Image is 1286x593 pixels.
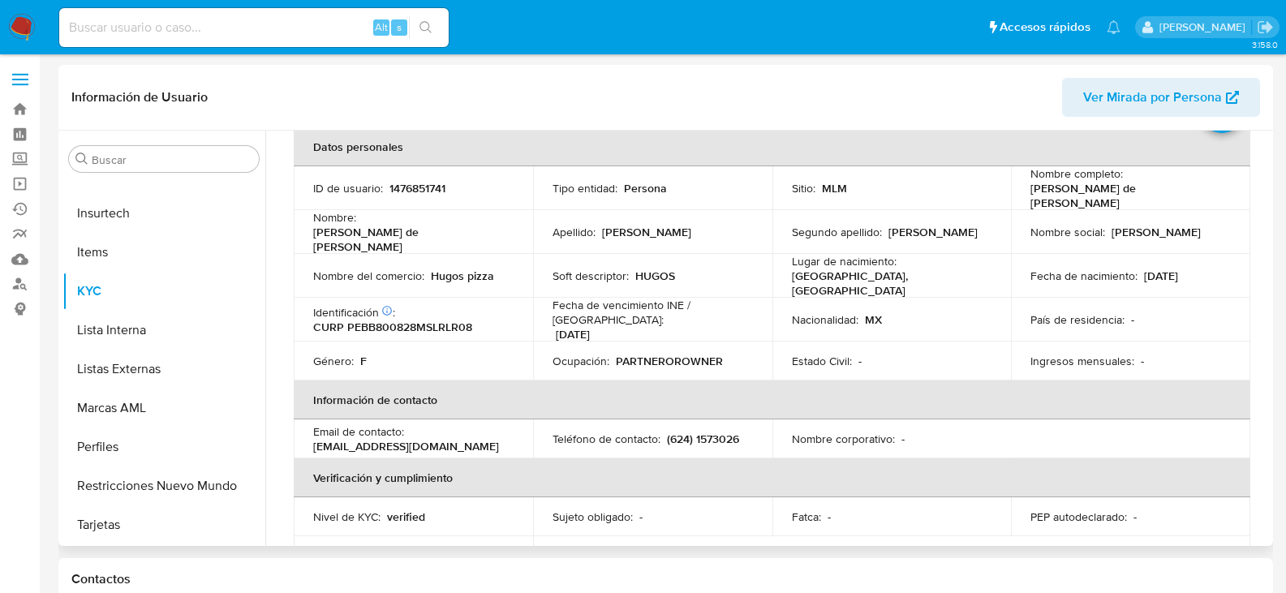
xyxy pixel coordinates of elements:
p: (624) 1573026 [667,432,739,446]
button: Perfiles [62,428,265,466]
p: [DATE] [556,327,590,342]
p: Sujeto obligado : [553,509,633,524]
p: Nombre : [313,210,356,225]
p: 1476851741 [389,181,445,196]
p: MX [865,312,882,327]
p: Nombre completo : [1030,166,1123,181]
p: Tipo entidad : [553,181,617,196]
p: Nacionalidad : [792,312,858,327]
p: HUGOS [635,269,675,283]
p: CURP PEBB800828MSLRLR08 [313,320,472,334]
p: [DATE] [1144,269,1178,283]
p: - [639,509,643,524]
span: s [397,19,402,35]
th: Verificación y cumplimiento [294,458,1250,497]
p: Sitio : [792,181,815,196]
p: Soft descriptor : [553,269,629,283]
button: Buscar [75,153,88,165]
p: [GEOGRAPHIC_DATA], [GEOGRAPHIC_DATA] [792,269,986,298]
span: Ver Mirada por Persona [1083,78,1222,117]
button: search-icon [409,16,442,39]
p: Hugos pizza [431,269,494,283]
p: [PERSON_NAME] [602,225,691,239]
button: Items [62,233,265,272]
p: Género : [313,354,354,368]
p: verified [387,509,425,524]
p: Identificación : [313,305,395,320]
a: Salir [1257,19,1274,36]
p: Email de contacto : [313,424,404,439]
p: [PERSON_NAME] [1112,225,1201,239]
p: [PERSON_NAME] [888,225,978,239]
button: Marcas AML [62,389,265,428]
p: Teléfono de contacto : [553,432,660,446]
p: País de residencia : [1030,312,1125,327]
p: [PERSON_NAME] de [PERSON_NAME] [313,225,507,254]
h1: Información de Usuario [71,89,208,105]
p: Apellido : [553,225,596,239]
p: MLM [822,181,847,196]
p: cesar.gonzalez@mercadolibre.com.mx [1159,19,1251,35]
p: Fecha de vencimiento INE / [GEOGRAPHIC_DATA] : [553,298,753,327]
button: Insurtech [62,194,265,233]
input: Buscar [92,153,252,167]
button: KYC [62,272,265,311]
p: Estado Civil : [792,354,852,368]
p: Persona [624,181,667,196]
button: Tarjetas [62,505,265,544]
p: Nombre social : [1030,225,1105,239]
p: F [360,354,367,368]
p: Fatca : [792,509,821,524]
p: - [1133,509,1137,524]
span: Alt [375,19,388,35]
h1: Contactos [71,571,1260,587]
p: [EMAIL_ADDRESS][DOMAIN_NAME] [313,439,499,453]
p: - [1141,354,1144,368]
p: - [1131,312,1134,327]
button: Lista Interna [62,311,265,350]
a: Notificaciones [1107,20,1120,34]
span: Accesos rápidos [1000,19,1090,36]
p: Nombre corporativo : [792,432,895,446]
button: Ver Mirada por Persona [1062,78,1260,117]
p: ID de usuario : [313,181,383,196]
p: Ocupación : [553,354,609,368]
input: Buscar usuario o caso... [59,17,449,38]
p: - [828,509,831,524]
p: Ingresos mensuales : [1030,354,1134,368]
p: Lugar de nacimiento : [792,254,897,269]
th: Información de contacto [294,380,1250,419]
p: PARTNEROROWNER [616,354,723,368]
button: Listas Externas [62,350,265,389]
p: PEP autodeclarado : [1030,509,1127,524]
p: Nombre del comercio : [313,269,424,283]
p: Segundo apellido : [792,225,882,239]
button: Restricciones Nuevo Mundo [62,466,265,505]
p: Fecha de nacimiento : [1030,269,1138,283]
p: Nivel de KYC : [313,509,381,524]
th: Datos personales [294,127,1250,166]
p: [PERSON_NAME] de [PERSON_NAME] [1030,181,1224,210]
p: - [858,354,862,368]
p: - [901,432,905,446]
